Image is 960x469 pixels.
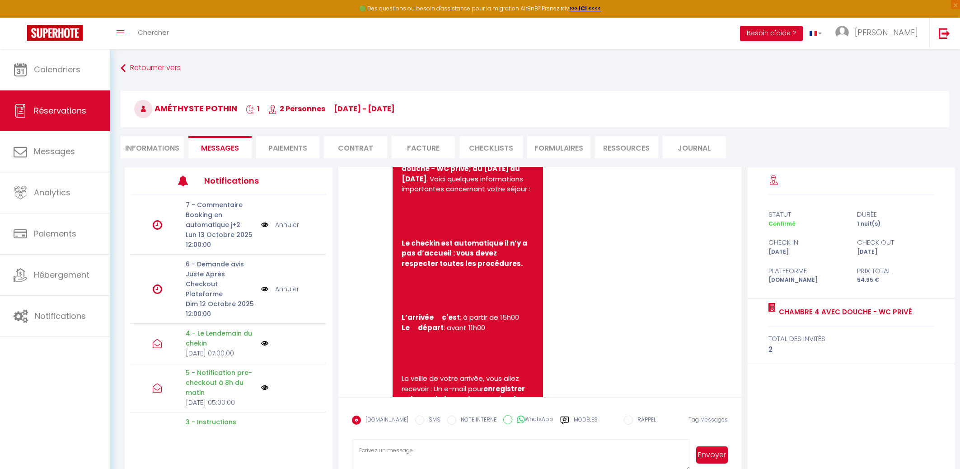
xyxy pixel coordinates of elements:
span: Notifications [35,310,86,322]
img: logout [939,28,950,39]
p: Dim 12 Octobre 2025 12:00:00 [186,299,255,319]
a: >>> ICI <<<< [569,5,601,12]
p: Lun 13 Octobre 2025 12:00:00 [186,230,255,250]
label: Modèles [574,416,598,431]
a: Chercher [131,18,176,49]
p: 6 - Demande avis Juste Après Checkout Plateforme [186,259,255,299]
span: Tag Messages [688,416,728,423]
li: Paiements [256,136,319,158]
a: Annuler [275,220,299,230]
div: 2 [768,344,935,355]
li: Informations [121,136,184,158]
div: total des invités [768,333,935,344]
b: Le checkin est automatique il n’y a pas d’accueil : vous devez respecter toutes les procédures. [402,238,529,268]
div: 54.95 € [851,276,940,284]
div: statut [762,209,851,220]
img: Super Booking [27,25,83,41]
li: Journal [663,136,726,158]
div: [DATE] [762,248,851,256]
li: Ressources [595,136,658,158]
span: Messages [34,146,75,157]
span: Réservations [34,105,86,116]
p: [DATE] 05:00:00 [186,398,255,407]
label: SMS [424,416,440,426]
a: ... [PERSON_NAME] [829,18,929,49]
b: Le départ [402,323,444,332]
div: [DOMAIN_NAME] [762,276,851,284]
img: ... [835,26,849,39]
p: 4 - Le Lendemain du chekin [186,328,255,348]
span: Messages [201,143,239,153]
button: Envoyer [696,446,728,464]
p: La veille de votre arrivée, vous allez recevoir : Un e-mail pour . voici le lien pour la caution : [402,374,534,435]
button: Besoin d'aide ? [740,26,803,41]
p: 3 - Instructions d'accès 1 heure avant [186,417,255,447]
span: [DATE] - [DATE] [334,104,395,114]
p: 7 - Commentaire Booking en automatique j+2 [186,200,255,230]
div: durée [851,209,940,220]
img: NO IMAGE [261,384,268,391]
div: [DATE] [851,248,940,256]
p: Nous vous remercions pour votre réservation de : . Voici quelques informations importantes concer... [402,143,534,194]
span: Améthyste Pothin [134,103,237,114]
span: 1 [246,104,260,114]
span: [PERSON_NAME] [855,27,918,38]
div: 1 nuit(s) [851,220,940,228]
b: L’arrivée c'est [402,313,460,322]
li: Contrat [324,136,387,158]
a: Annuler [275,284,299,294]
span: Calendriers [34,64,80,75]
label: NOTE INTERNE [456,416,496,426]
li: Facture [392,136,455,158]
span: Analytics [34,187,70,198]
div: check in [762,237,851,248]
img: NO IMAGE [261,284,268,294]
div: Prix total [851,265,940,276]
img: NO IMAGE [261,220,268,230]
li: : à partir de 15h00 [402,313,534,323]
p: [DATE] 07:00:00 [186,348,255,358]
li: CHECKLISTS [459,136,523,158]
a: Retourner vers [121,60,949,76]
label: RAPPEL [633,416,656,426]
span: 2 Personnes [268,104,325,114]
span: Hébergement [34,269,89,280]
p: 5 - Notification pre-checkout à 8h du matin [186,368,255,398]
li: : avant 11h00 [402,323,534,333]
label: WhatsApp [512,415,553,425]
div: Plateforme [762,265,851,276]
img: NO IMAGE [261,340,268,347]
li: FORMULAIRES [527,136,590,158]
b: chambre 4 avec douche - WC privé; du [DATE] au [DATE] [402,154,521,184]
h3: Notifications [204,171,286,191]
span: Confirmé [768,220,796,227]
span: Chercher [138,28,169,37]
div: check out [851,237,940,248]
span: Paiements [34,228,76,239]
a: chambre 4 avec douche - WC privé [776,307,912,317]
label: [DOMAIN_NAME] [361,416,408,426]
